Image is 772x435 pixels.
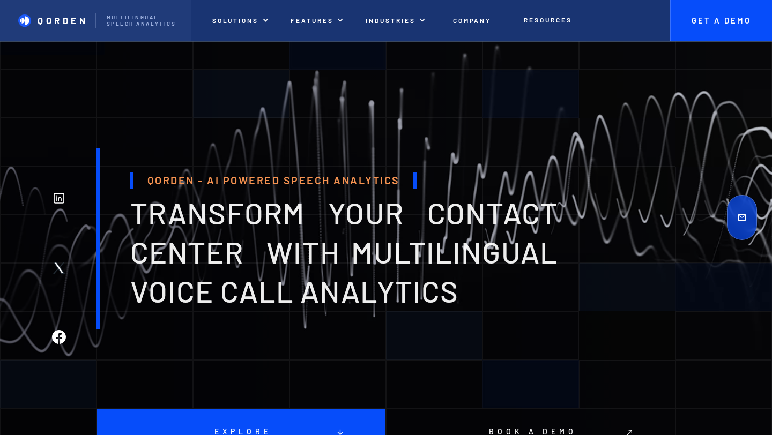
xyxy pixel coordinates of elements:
p: Get A Demo [681,16,761,26]
p: features [291,17,333,24]
span: transform your contact center with multilingual voice Call analytics [130,194,558,309]
p: Multilingual Speech analytics [107,14,180,27]
p: Resources [524,16,571,24]
h1: Qorden - AI Powered Speech Analytics [130,172,417,188]
img: Twitter [52,261,66,275]
p: INDUSTRIES [366,17,415,24]
p: Qorden [38,15,88,26]
img: Facebook [52,330,66,344]
p: Solutions [212,17,258,24]
img: Linkedin [52,191,66,205]
p: Company [453,17,492,24]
